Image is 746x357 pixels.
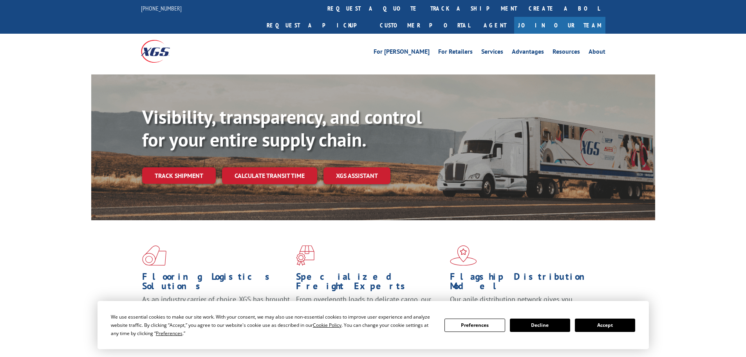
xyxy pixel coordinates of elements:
[374,17,476,34] a: Customer Portal
[323,167,390,184] a: XGS ASSISTANT
[156,330,182,337] span: Preferences
[450,295,594,313] span: Our agile distribution network gives you nationwide inventory management on demand.
[141,4,182,12] a: [PHONE_NUMBER]
[444,319,505,332] button: Preferences
[296,295,444,330] p: From overlength loads to delicate cargo, our experienced staff knows the best way to move your fr...
[313,322,341,328] span: Cookie Policy
[589,49,605,57] a: About
[142,245,166,266] img: xgs-icon-total-supply-chain-intelligence-red
[438,49,473,57] a: For Retailers
[476,17,514,34] a: Agent
[374,49,430,57] a: For [PERSON_NAME]
[142,272,290,295] h1: Flooring Logistics Solutions
[222,167,317,184] a: Calculate transit time
[142,295,290,323] span: As an industry carrier of choice, XGS has brought innovation and dedication to flooring logistics...
[296,272,444,295] h1: Specialized Freight Experts
[481,49,503,57] a: Services
[142,167,216,184] a: Track shipment
[514,17,605,34] a: Join Our Team
[512,49,544,57] a: Advantages
[450,272,598,295] h1: Flagship Distribution Model
[575,319,635,332] button: Accept
[296,245,314,266] img: xgs-icon-focused-on-flooring-red
[450,245,477,266] img: xgs-icon-flagship-distribution-model-red
[111,313,435,337] div: We use essential cookies to make our site work. With your consent, we may also use non-essential ...
[98,301,649,349] div: Cookie Consent Prompt
[553,49,580,57] a: Resources
[142,105,422,152] b: Visibility, transparency, and control for your entire supply chain.
[510,319,570,332] button: Decline
[261,17,374,34] a: Request a pickup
